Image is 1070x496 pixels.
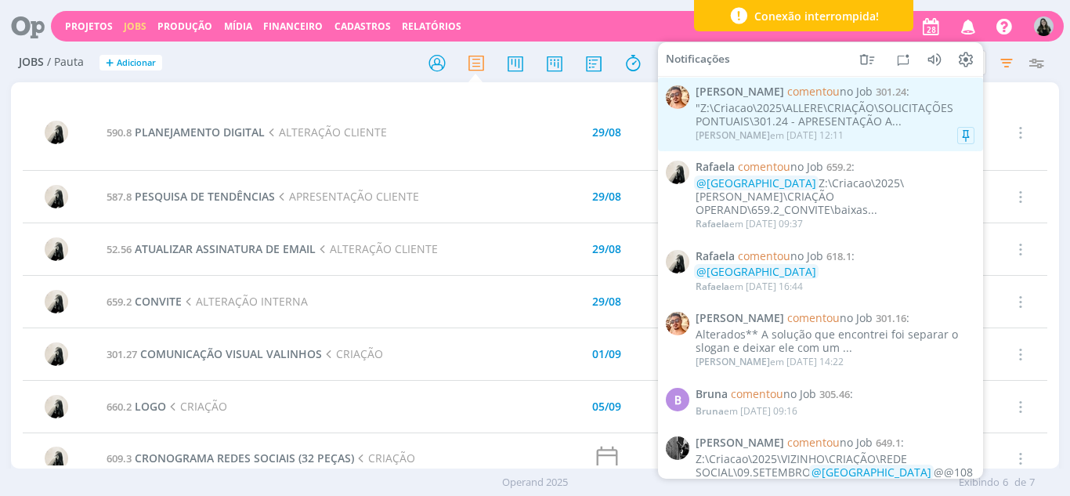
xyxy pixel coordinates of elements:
span: 609.3 [107,451,132,465]
div: em [DATE] 09:37 [696,219,803,230]
span: 52.56 [107,242,132,256]
div: em [DATE] 09:16 [696,406,797,417]
img: R [666,161,689,184]
span: ATUALIZAR ASSINATURA DE EMAIL [135,241,316,256]
span: Rafaela [696,280,729,293]
a: 660.2LOGO [107,399,166,414]
div: 29/08 [592,296,621,307]
span: @[GEOGRAPHIC_DATA] [696,176,816,190]
span: 649.1 [876,436,901,450]
span: no Job [787,435,873,450]
span: Bruna [696,387,728,400]
span: Rafaela [696,161,735,174]
div: B [666,387,689,411]
a: Financeiro [263,20,323,33]
span: 301.16 [876,311,906,325]
span: @[GEOGRAPHIC_DATA] [812,465,931,480]
a: 52.56ATUALIZAR ASSINATURA DE EMAIL [107,241,316,256]
span: comentou [787,310,840,325]
a: 609.3CRONOGRAMA REDES SOCIAIS (32 PEÇAS) [107,451,354,465]
span: PLANEJAMENTO DIGITAL [135,125,265,139]
div: Alterados** A solução que encontrei foi separar o slogan e deixar ele com um ... [696,328,974,355]
a: Jobs [124,20,146,33]
a: Relatórios [402,20,461,33]
button: Jobs [119,20,151,33]
span: + [106,55,114,71]
span: Exibindo [959,475,1000,491]
a: 301.27COMUNICAÇÃO VISUAL VALINHOS [107,346,322,361]
button: Produção [153,20,217,33]
button: Cadastros [330,20,396,33]
span: APRESENTAÇÃO CLIENTE [275,189,419,204]
div: 29/08 [592,127,621,138]
span: : [696,249,974,262]
a: Mídia [224,20,252,33]
span: no Job [731,386,816,400]
img: R [45,290,68,313]
span: 659.2 [826,160,851,174]
span: [PERSON_NAME] [696,312,784,325]
span: 301.24 [876,85,906,99]
span: / Pauta [47,56,84,69]
span: 660.2 [107,400,132,414]
a: 587.8PESQUISA DE TENDÊNCIAS [107,189,275,204]
span: CONVITE [135,294,182,309]
span: Conexão interrompida! [754,8,879,24]
span: : [696,85,974,99]
span: no Job [738,159,823,174]
button: V [1033,13,1054,40]
img: R [45,395,68,418]
span: 587.8 [107,190,132,204]
span: CRIAÇÃO [322,346,383,361]
div: 05/09 [592,401,621,412]
div: em [DATE] 16:44 [696,281,803,292]
span: 301.27 [107,347,137,361]
button: Relatórios [397,20,466,33]
span: comentou [787,84,840,99]
div: em [DATE] 14:22 [696,357,844,367]
img: V [1034,16,1054,36]
div: "Z:\Criacao\2025\ALLERE\CRIAÇÃO\SOLICITAÇÕES PONTUAIS\301.24 - APRESENTAÇÃO A... [696,102,974,129]
span: 305.46 [819,386,850,400]
span: : [696,387,974,400]
button: +Adicionar [99,55,162,71]
a: Produção [157,20,212,33]
span: comentou [731,386,783,400]
span: comentou [738,248,790,262]
span: [PERSON_NAME] [696,129,770,142]
button: Financeiro [258,20,327,33]
span: Rafaela [696,217,729,230]
span: no Job [787,84,873,99]
div: em [DATE] 12:11 [696,130,844,141]
a: 590.8PLANEJAMENTO DIGITAL [107,125,265,139]
span: 659.2 [107,295,132,309]
img: R [666,249,689,273]
img: R [45,342,68,366]
span: [PERSON_NAME] [696,85,784,99]
span: comentou [738,159,790,174]
span: 6 [1003,475,1008,491]
img: R [45,185,68,208]
span: ALTERAÇÃO CLIENTE [265,125,387,139]
button: Projetos [60,20,117,33]
a: Projetos [65,20,113,33]
span: no Job [787,310,873,325]
span: no Job [738,248,823,262]
span: PESQUISA DE TENDÊNCIAS [135,189,275,204]
div: Z:\Criacao\2025\VIZINHO\CRIAÇÃO\REDE SOCIAL\09.SETEMBRO @@1087651... [696,453,974,492]
img: R [45,447,68,470]
img: V [666,312,689,335]
span: comentou [787,435,840,450]
span: : [696,436,974,450]
span: Bruna [696,404,724,418]
img: R [45,237,68,261]
div: Z:\Criacao\2025\[PERSON_NAME]\CRIAÇÃO OPERAND\659.2_CONVITE\baixas... [696,177,974,216]
span: 590.8 [107,125,132,139]
span: ALTERAÇÃO INTERNA [182,294,308,309]
span: [PERSON_NAME] [696,436,784,450]
span: : [696,161,974,174]
span: CRIAÇÃO [354,451,415,465]
span: Rafaela [696,249,735,262]
span: Notificações [666,52,730,66]
span: Cadastros [334,20,391,33]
